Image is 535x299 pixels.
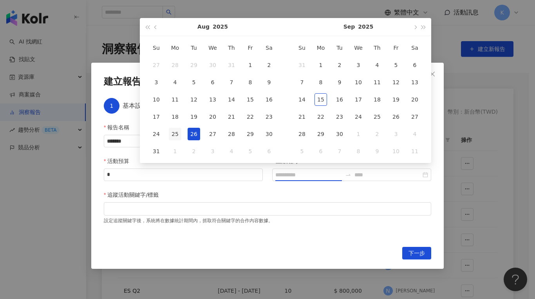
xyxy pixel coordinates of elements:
td: 2025-08-23 [260,108,278,125]
td: 2025-08-09 [260,74,278,91]
div: 7 [225,76,238,89]
div: 25 [169,128,181,140]
button: 2025 [358,18,373,36]
div: 23 [333,111,346,123]
td: 2025-09-23 [330,108,349,125]
td: 2025-08-05 [184,74,203,91]
td: 2025-09-02 [330,56,349,74]
td: 2025-09-14 [293,91,311,108]
div: 21 [225,111,238,123]
label: 報告名稱 [104,123,135,132]
th: Su [293,39,311,56]
div: 6 [206,76,219,89]
div: 2 [333,59,346,71]
input: 報告名稱 [104,135,263,147]
td: 2025-08-29 [241,125,260,143]
div: 16 [263,93,275,106]
div: 26 [188,128,200,140]
div: 9 [333,76,346,89]
td: 2025-09-13 [405,74,424,91]
span: 1 [110,103,114,109]
td: 2025-08-01 [241,56,260,74]
div: 1 [352,128,365,140]
div: 1 [169,145,181,158]
div: 17 [150,111,163,123]
td: 2025-08-28 [222,125,241,143]
div: 12 [188,93,200,106]
div: 27 [206,128,219,140]
td: 2025-09-03 [203,143,222,160]
td: 2025-10-07 [330,143,349,160]
div: 28 [225,128,238,140]
label: 活動預算 [104,157,135,165]
th: Th [222,39,241,56]
td: 2025-08-07 [222,74,241,91]
div: 9 [371,145,383,158]
div: 29 [314,128,327,140]
th: Fr [387,39,405,56]
td: 2025-09-10 [349,74,368,91]
td: 2025-08-14 [222,91,241,108]
td: 2025-09-06 [260,143,278,160]
div: 9 [263,76,275,89]
div: 11 [169,93,181,106]
th: Mo [166,39,184,56]
span: 下一步 [408,247,425,260]
td: 2025-08-21 [222,108,241,125]
td: 2025-09-07 [293,74,311,91]
div: 3 [390,128,402,140]
div: 5 [244,145,257,158]
td: 2025-09-25 [368,108,387,125]
div: 15 [244,93,257,106]
td: 2025-09-04 [368,56,387,74]
div: 23 [263,111,275,123]
td: 2025-08-20 [203,108,222,125]
th: Fr [241,39,260,56]
div: 10 [150,93,163,106]
div: 5 [390,59,402,71]
div: 13 [408,76,421,89]
div: 24 [352,111,365,123]
div: 6 [408,59,421,71]
td: 2025-09-01 [311,56,330,74]
td: 2025-08-24 [147,125,166,143]
div: 16 [333,93,346,106]
div: 25 [371,111,383,123]
div: 4 [169,76,181,89]
td: 2025-08-06 [203,74,222,91]
span: to [345,172,351,178]
div: 31 [296,59,308,71]
td: 2025-09-04 [222,143,241,160]
td: 2025-09-12 [387,74,405,91]
div: 29 [188,59,200,71]
td: 2025-09-27 [405,108,424,125]
td: 2025-10-11 [405,143,424,160]
th: Tu [330,39,349,56]
td: 2025-08-12 [184,91,203,108]
td: 2025-07-28 [166,56,184,74]
td: 2025-07-30 [203,56,222,74]
td: 2025-09-21 [293,108,311,125]
td: 2025-10-02 [368,125,387,143]
div: 7 [296,76,308,89]
div: 2 [188,145,200,158]
div: 1 [244,59,257,71]
div: 30 [206,59,219,71]
th: We [203,39,222,56]
div: 4 [371,59,383,71]
td: 2025-07-29 [184,56,203,74]
input: 追蹤活動關鍵字/標籤 [108,206,110,212]
div: 2 [371,128,383,140]
td: 2025-08-04 [166,74,184,91]
div: 10 [390,145,402,158]
th: Mo [311,39,330,56]
td: 2025-10-03 [387,125,405,143]
td: 2025-10-08 [349,143,368,160]
td: 2025-08-30 [260,125,278,143]
td: 2025-07-27 [147,56,166,74]
button: 下一步 [402,247,431,259]
td: 2025-08-08 [241,74,260,91]
td: 2025-09-20 [405,91,424,108]
td: 2025-09-11 [368,74,387,91]
td: 2025-09-24 [349,108,368,125]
